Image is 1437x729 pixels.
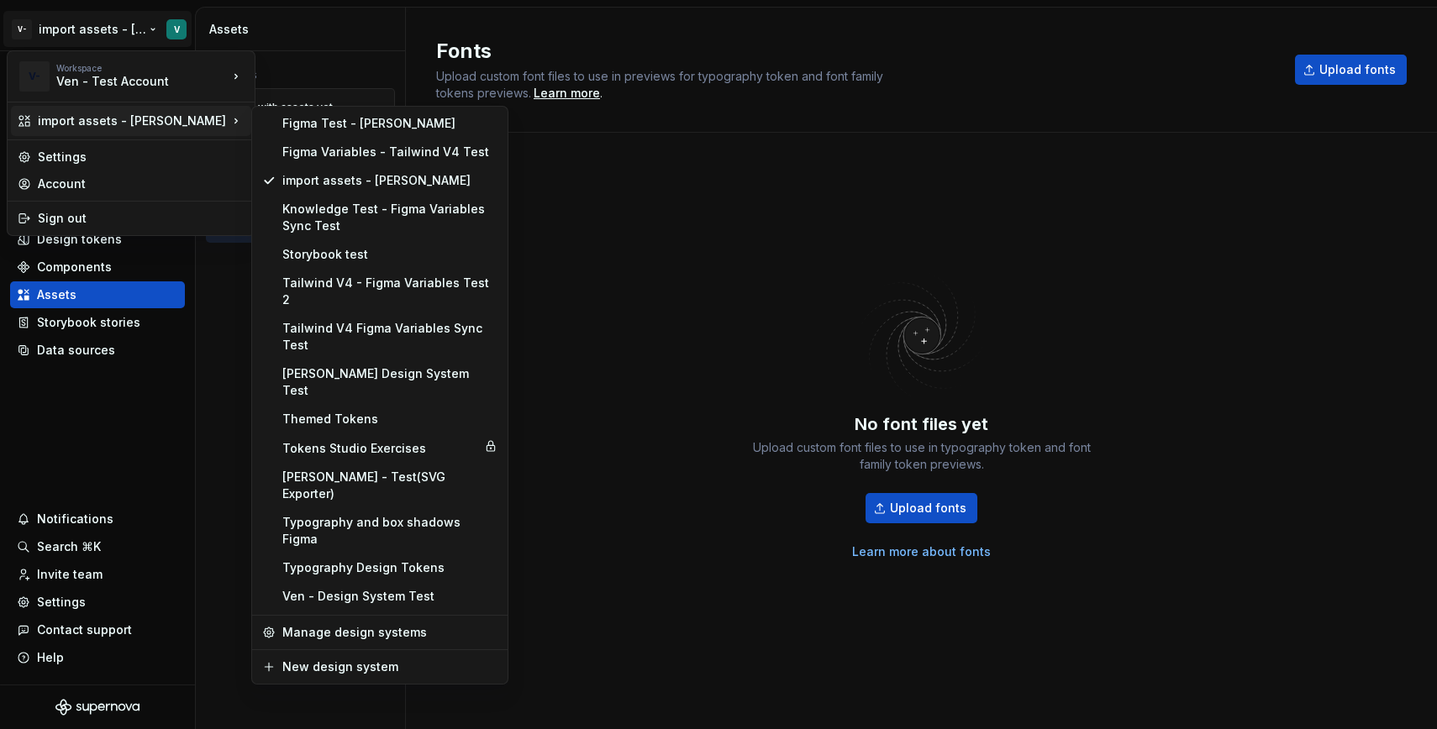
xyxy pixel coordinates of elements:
div: Storybook test [282,246,497,263]
div: import assets - [PERSON_NAME] [282,172,497,189]
div: Manage design systems [282,624,497,641]
div: Workspace [56,63,228,73]
div: Figma Test - [PERSON_NAME] [282,115,497,132]
div: Typography Design Tokens [282,559,497,576]
div: [PERSON_NAME] Design System Test [282,365,497,399]
div: Figma Variables - Tailwind V4 Test [282,144,497,160]
div: Tokens Studio Exercises [282,440,477,457]
div: [PERSON_NAME] - Test(SVG Exporter) [282,469,497,502]
div: Knowledge Test - Figma Variables Sync Test [282,201,497,234]
div: Tailwind V4 - Figma Variables Test 2 [282,275,497,308]
div: New design system [282,658,497,675]
div: V- [19,61,50,92]
div: Typography and box shadows Figma [282,514,497,548]
div: Ven - Test Account [56,73,199,90]
div: Ven - Design System Test [282,588,497,605]
div: Sign out [38,210,245,227]
div: Settings [38,149,245,165]
div: import assets - [PERSON_NAME] [38,113,228,129]
div: Tailwind V4 Figma Variables Sync Test [282,320,497,354]
div: Themed Tokens [282,411,497,427]
div: Account [38,176,245,192]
